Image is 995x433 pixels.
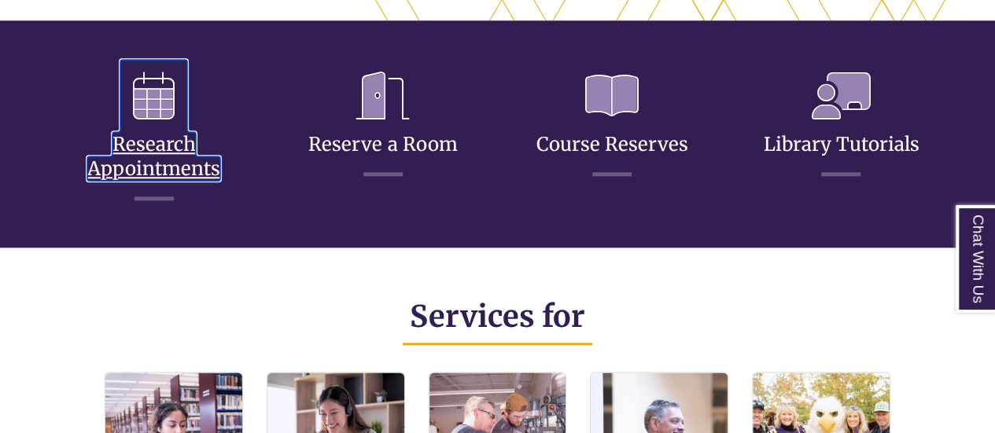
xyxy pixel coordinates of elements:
[308,94,457,156] a: Reserve a Room
[410,298,585,335] span: Services for
[536,94,688,156] a: Course Reserves
[87,94,220,181] a: Research Appointments
[932,181,991,202] a: Back to Top
[763,94,919,156] a: Library Tutorials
